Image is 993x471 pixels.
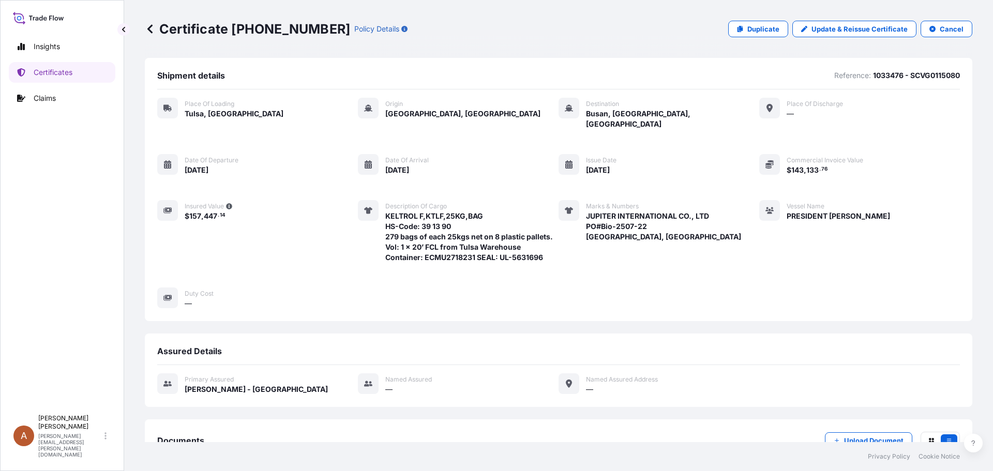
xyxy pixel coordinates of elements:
span: Destination [586,100,619,108]
p: [PERSON_NAME] [PERSON_NAME] [38,414,102,431]
span: A [21,431,27,441]
span: Documents [157,435,204,446]
span: Duty Cost [185,290,214,298]
span: Description of cargo [385,202,447,210]
span: . [218,214,219,217]
span: Marks & Numbers [586,202,639,210]
span: [DATE] [385,165,409,175]
span: Origin [385,100,403,108]
a: Claims [9,88,115,109]
span: 14 [220,214,225,217]
span: , [804,166,806,174]
span: Place of Loading [185,100,234,108]
p: 1033476 - SCVG0115080 [873,70,960,81]
span: [GEOGRAPHIC_DATA], [GEOGRAPHIC_DATA] [385,109,540,119]
span: Place of discharge [787,100,843,108]
span: Vessel Name [787,202,824,210]
span: Tulsa, [GEOGRAPHIC_DATA] [185,109,283,119]
span: $ [185,212,189,220]
a: Certificates [9,62,115,83]
p: Insights [34,41,60,52]
span: [PERSON_NAME] - [GEOGRAPHIC_DATA] [185,384,328,394]
span: 133 [806,166,819,174]
p: Upload Document [844,435,904,446]
span: , [201,212,204,220]
a: Update & Reissue Certificate [792,21,916,37]
span: Date of arrival [385,156,429,164]
span: . [819,168,821,171]
span: $ [787,166,791,174]
a: Cookie Notice [919,452,960,461]
span: 76 [821,168,827,171]
p: Reference: [834,70,871,81]
span: PRESIDENT [PERSON_NAME] [787,211,890,221]
span: — [185,298,192,309]
p: Duplicate [747,24,779,34]
span: Commercial Invoice Value [787,156,863,164]
span: 157 [189,212,201,220]
span: Shipment details [157,70,225,81]
span: Primary assured [185,375,234,384]
span: — [586,384,593,394]
span: [DATE] [185,165,208,175]
p: Policy Details [354,24,399,34]
p: [PERSON_NAME][EMAIL_ADDRESS][PERSON_NAME][DOMAIN_NAME] [38,433,102,458]
span: Busan, [GEOGRAPHIC_DATA], [GEOGRAPHIC_DATA] [586,109,759,129]
button: Upload Document [825,432,912,449]
a: Privacy Policy [868,452,910,461]
span: JUPITER INTERNATIONAL CO., LTD PO#Bio-2507-22 [GEOGRAPHIC_DATA], [GEOGRAPHIC_DATA] [586,211,741,242]
span: 143 [791,166,804,174]
span: Named Assured Address [586,375,658,384]
p: Cancel [940,24,964,34]
span: Insured Value [185,202,224,210]
p: Update & Reissue Certificate [811,24,908,34]
a: Duplicate [728,21,788,37]
span: Named Assured [385,375,432,384]
span: 447 [204,212,217,220]
span: KELTROL F,KTLF,25KG,BAG HS-Code: 39 13 90 279 bags of each 25kgs net on 8 plastic pallets. Vol: 1... [385,211,553,263]
button: Cancel [921,21,972,37]
span: — [787,109,794,119]
span: Issue Date [586,156,616,164]
span: [DATE] [586,165,610,175]
span: Date of departure [185,156,238,164]
a: Insights [9,36,115,57]
p: Claims [34,93,56,103]
span: — [385,384,393,394]
p: Certificates [34,67,72,78]
p: Certificate [PHONE_NUMBER] [145,21,350,37]
span: Assured Details [157,346,222,356]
